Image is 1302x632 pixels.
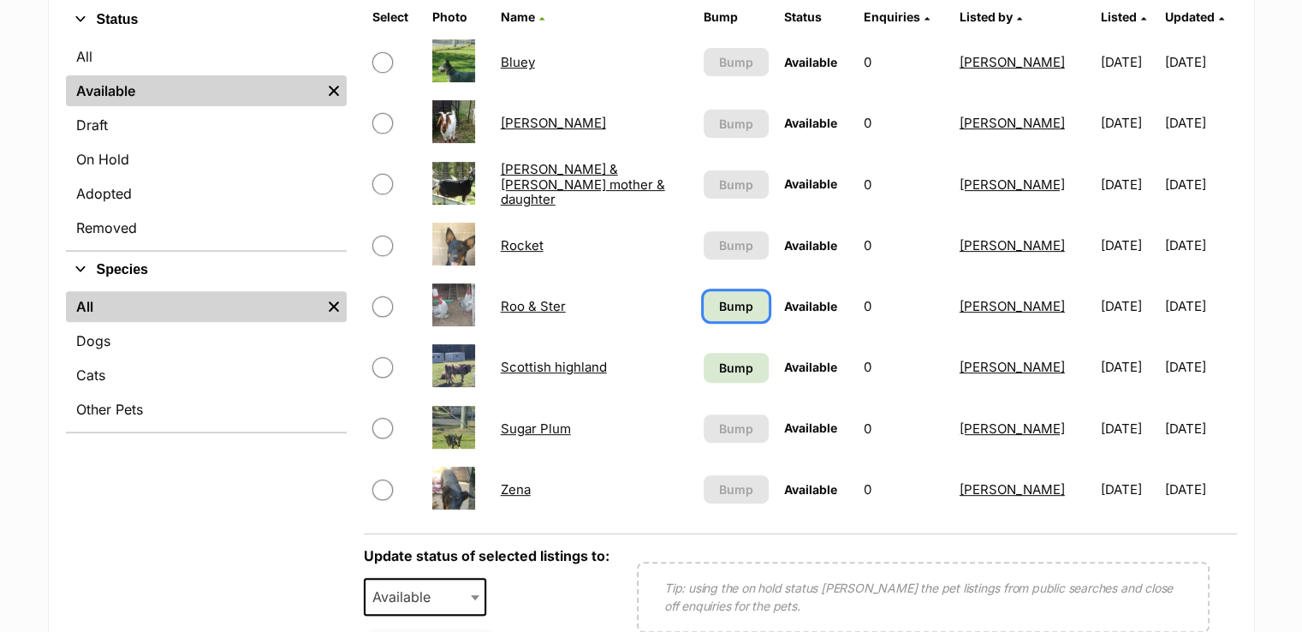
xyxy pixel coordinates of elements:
span: Name [501,9,535,24]
span: Available [784,299,837,313]
td: 0 [857,93,950,152]
td: [DATE] [1165,399,1234,458]
span: Available [784,482,837,497]
a: Other Pets [66,394,347,425]
button: Bump [704,231,769,259]
a: [PERSON_NAME] [501,115,606,131]
span: Available [784,420,837,435]
th: Status [777,3,856,31]
td: 0 [857,337,950,396]
span: Bump [719,297,753,315]
a: [PERSON_NAME] [960,359,1065,375]
span: Available [364,578,487,616]
td: 0 [857,277,950,336]
td: [DATE] [1094,155,1163,214]
a: Listed by [960,9,1022,24]
td: 0 [857,155,950,214]
span: Available [784,238,837,253]
td: 0 [857,460,950,519]
a: Name [501,9,544,24]
td: [DATE] [1165,216,1234,275]
span: Available [784,176,837,191]
button: Status [66,9,347,31]
span: Listed [1101,9,1137,24]
button: Bump [704,170,769,199]
span: Bump [719,53,753,71]
span: Bump [719,236,753,254]
a: Bump [704,291,769,321]
td: [DATE] [1165,93,1234,152]
a: Rocket [501,237,544,253]
a: All [66,291,321,322]
span: Bump [719,359,753,377]
p: Tip: using the on hold status [PERSON_NAME] the pet listings from public searches and close off e... [664,579,1182,615]
button: Bump [704,475,769,504]
a: Available [66,75,321,106]
a: Dogs [66,325,347,356]
span: Updated [1165,9,1215,24]
td: [DATE] [1094,33,1163,92]
a: Draft [66,110,347,140]
a: Sugar Plum [501,420,571,437]
td: [DATE] [1094,460,1163,519]
a: Remove filter [321,75,347,106]
a: On Hold [66,144,347,175]
label: Update status of selected listings to: [364,547,609,564]
a: Updated [1165,9,1224,24]
a: [PERSON_NAME] [960,115,1065,131]
span: Bump [719,176,753,194]
div: Status [66,38,347,250]
button: Species [66,259,347,281]
a: Bump [704,353,769,383]
td: [DATE] [1165,155,1234,214]
td: 0 [857,399,950,458]
td: [DATE] [1165,33,1234,92]
th: Select [366,3,424,31]
span: Bump [719,420,753,438]
a: Removed [66,212,347,243]
a: Remove filter [321,291,347,322]
td: [DATE] [1165,337,1234,396]
div: Species [66,288,347,432]
td: [DATE] [1094,337,1163,396]
td: 0 [857,33,950,92]
span: Available [784,55,837,69]
a: All [66,41,347,72]
a: Adopted [66,178,347,209]
a: [PERSON_NAME] [960,298,1065,314]
span: Available [784,360,837,374]
span: Available [784,116,837,130]
td: [DATE] [1094,93,1163,152]
a: [PERSON_NAME] [960,237,1065,253]
td: [DATE] [1094,216,1163,275]
a: Bluey [501,54,535,70]
button: Bump [704,48,769,76]
th: Bump [697,3,776,31]
td: [DATE] [1165,277,1234,336]
td: [DATE] [1094,399,1163,458]
a: [PERSON_NAME] [960,54,1065,70]
a: [PERSON_NAME] & [PERSON_NAME] mother & daughter [501,161,665,207]
a: [PERSON_NAME] [960,420,1065,437]
button: Bump [704,414,769,443]
td: [DATE] [1165,460,1234,519]
a: Scottish highland [501,359,607,375]
span: translation missing: en.admin.listings.index.attributes.enquiries [864,9,920,24]
a: [PERSON_NAME] [960,481,1065,498]
td: 0 [857,216,950,275]
a: Roo & Ster [501,298,566,314]
a: Listed [1101,9,1146,24]
a: Cats [66,360,347,391]
th: Photo [425,3,492,31]
a: Enquiries [864,9,930,24]
a: [PERSON_NAME] [960,176,1065,193]
button: Bump [704,110,769,138]
span: Bump [719,115,753,133]
span: Bump [719,480,753,498]
a: Zena [501,481,531,498]
span: Listed by [960,9,1013,24]
span: Available [366,585,448,609]
td: [DATE] [1094,277,1163,336]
